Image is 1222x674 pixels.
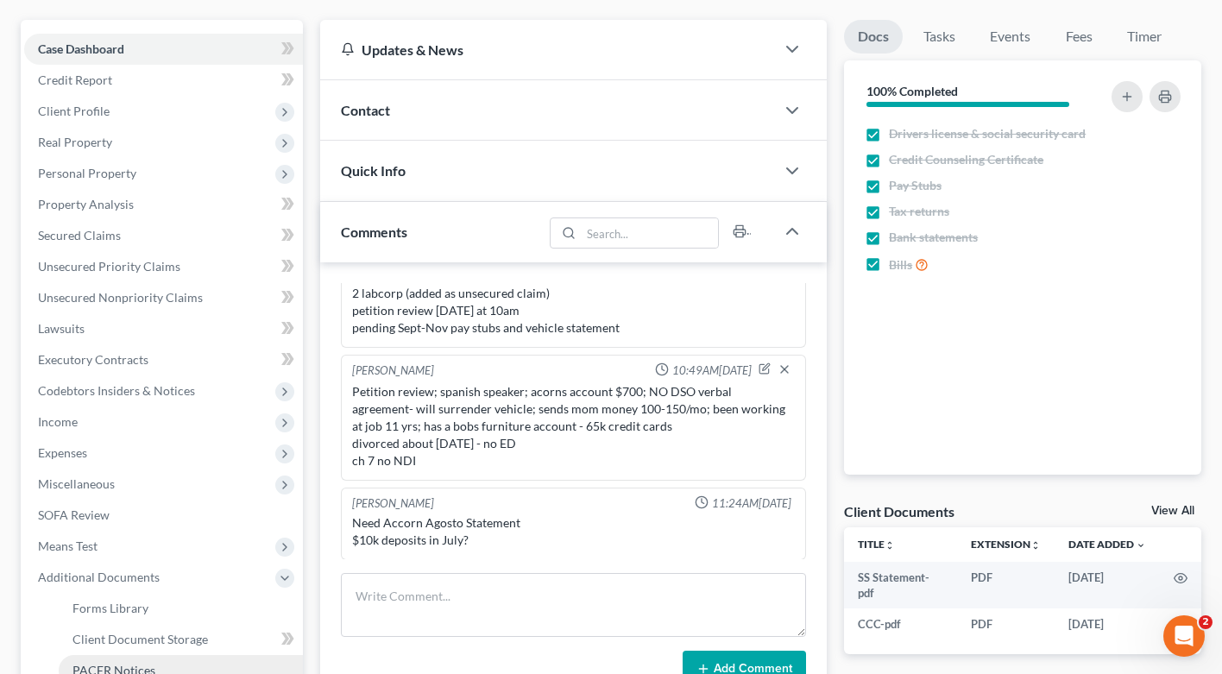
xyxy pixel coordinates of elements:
span: Property Analysis [38,197,134,211]
span: Unsecured Nonpriority Claims [38,290,203,305]
a: Extensionunfold_more [971,538,1041,551]
div: Need Accorn Agosto Statement $10k deposits in July? [352,514,795,549]
strong: 100% Completed [866,84,958,98]
a: Credit Report [24,65,303,96]
div: [PERSON_NAME] [352,495,434,512]
span: Income [38,414,78,429]
a: SOFA Review [24,500,303,531]
span: 2 [1199,615,1213,629]
a: Property Analysis [24,189,303,220]
a: Docs [844,20,903,54]
span: Credit Counseling Certificate [889,151,1043,168]
i: unfold_more [1030,540,1041,551]
a: Date Added expand_more [1068,538,1146,551]
a: Unsecured Nonpriority Claims [24,282,303,313]
td: SS Statement-pdf [844,562,957,609]
div: Updates & News [341,41,754,59]
span: Tax returns [889,203,949,220]
span: Real Property [38,135,112,149]
td: PDF [957,608,1055,639]
a: Titleunfold_more [858,538,895,551]
td: [DATE] [1055,562,1160,609]
a: Unsecured Priority Claims [24,251,303,282]
span: 10:49AM[DATE] [672,362,752,379]
td: [DATE] [1055,608,1160,639]
span: Bank statements [889,229,978,246]
span: Secured Claims [38,228,121,243]
span: Expenses [38,445,87,460]
span: Credit Report [38,72,112,87]
span: Contact [341,102,390,118]
span: Miscellaneous [38,476,115,491]
i: expand_more [1136,540,1146,551]
span: Quick Info [341,162,406,179]
span: Means Test [38,539,98,553]
span: SOFA Review [38,507,110,522]
span: 11:24AM[DATE] [712,495,791,512]
span: Lawsuits [38,321,85,336]
span: Executory Contracts [38,352,148,367]
a: Tasks [910,20,969,54]
a: Secured Claims [24,220,303,251]
a: Case Dashboard [24,34,303,65]
i: unfold_more [885,540,895,551]
div: Petition review; spanish speaker; acorns account $700; NO DSO verbal agreement- will surrender ve... [352,383,795,469]
div: Paid $2000 to son in [US_STATE] for vehicle purchase. from bonus from work. pays child support, n... [352,250,795,337]
span: Additional Documents [38,570,160,584]
span: Personal Property [38,166,136,180]
a: Client Document Storage [59,624,303,655]
a: Forms Library [59,593,303,624]
span: Client Document Storage [72,632,208,646]
a: View All [1151,505,1194,517]
div: Client Documents [844,502,954,520]
span: Comments [341,224,407,240]
a: Events [976,20,1044,54]
span: Codebtors Insiders & Notices [38,383,195,398]
span: Bills [889,256,912,274]
td: CCC-pdf [844,608,957,639]
span: Drivers license & social security card [889,125,1086,142]
span: Unsecured Priority Claims [38,259,180,274]
td: PDF [957,562,1055,609]
span: Client Profile [38,104,110,118]
input: Search... [582,218,719,248]
a: Fees [1051,20,1106,54]
a: Lawsuits [24,313,303,344]
a: Executory Contracts [24,344,303,375]
span: Pay Stubs [889,177,942,194]
div: [PERSON_NAME] [352,362,434,380]
iframe: Intercom live chat [1163,615,1205,657]
span: Forms Library [72,601,148,615]
span: Case Dashboard [38,41,124,56]
a: Timer [1113,20,1175,54]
